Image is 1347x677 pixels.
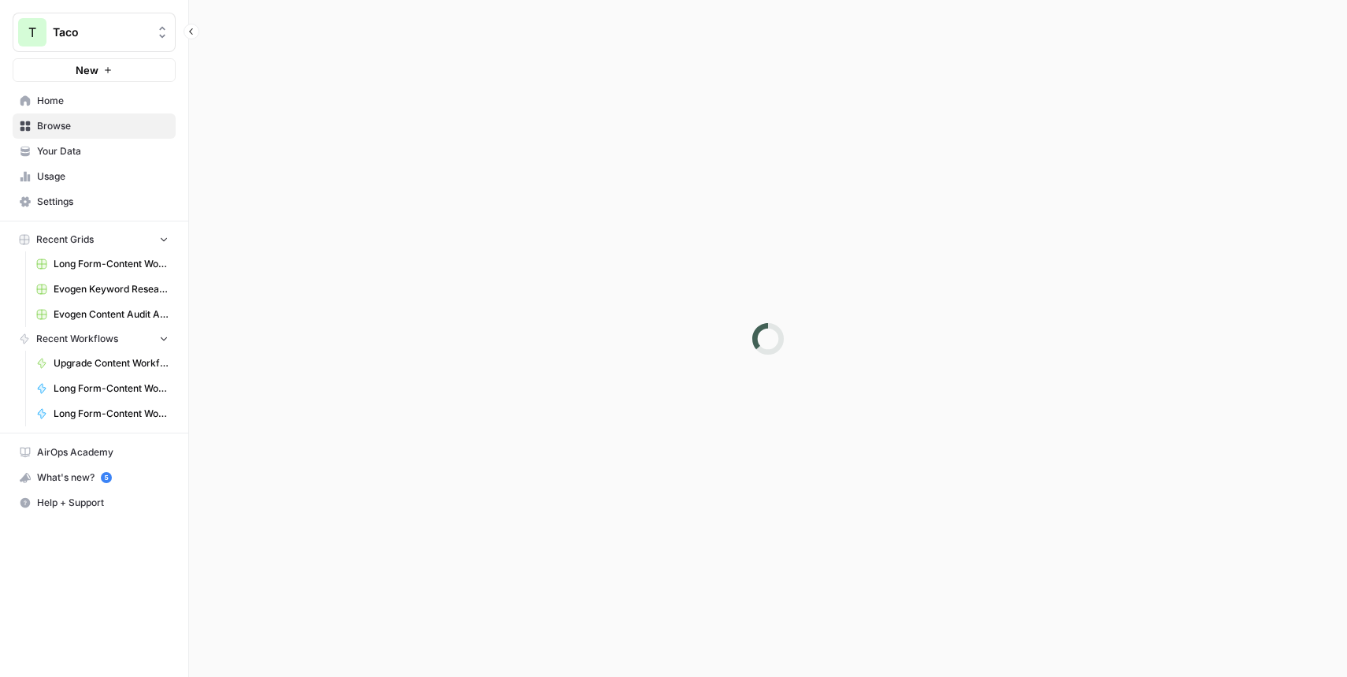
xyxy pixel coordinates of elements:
a: Long Form-Content Workflow (Portuguese) [29,401,176,426]
span: Your Data [37,144,169,158]
a: Long Form-Content Workflow - AI Clients (New) Grid [29,251,176,277]
a: Settings [13,189,176,214]
button: New [13,58,176,82]
span: New [76,62,98,78]
div: What's new? [13,466,175,489]
a: Home [13,88,176,113]
button: Recent Workflows [13,327,176,351]
span: Long Form-Content Workflow (Portuguese) [54,407,169,421]
a: Evogen Keyword Research Agent Grid [29,277,176,302]
span: Help + Support [37,496,169,510]
span: AirOps Academy [37,445,169,459]
a: 5 [101,472,112,483]
button: Workspace: Taco [13,13,176,52]
span: Recent Workflows [36,332,118,346]
span: Taco [53,24,148,40]
a: Your Data [13,139,176,164]
span: T [28,23,36,42]
span: Home [37,94,169,108]
span: Evogen Keyword Research Agent Grid [54,282,169,296]
a: Evogen Content Audit Agent Grid [29,302,176,327]
a: Long Form-Content Workflow - AI Clients (New) [29,376,176,401]
button: Help + Support [13,490,176,515]
button: What's new? 5 [13,465,176,490]
span: Settings [37,195,169,209]
span: Long Form-Content Workflow - AI Clients (New) Grid [54,257,169,271]
span: Upgrade Content Workflow - mogul [54,356,169,370]
button: Recent Grids [13,228,176,251]
span: Evogen Content Audit Agent Grid [54,307,169,322]
a: Browse [13,113,176,139]
a: Upgrade Content Workflow - mogul [29,351,176,376]
span: Recent Grids [36,232,94,247]
a: Usage [13,164,176,189]
span: Browse [37,119,169,133]
text: 5 [104,474,108,482]
span: Long Form-Content Workflow - AI Clients (New) [54,381,169,396]
a: AirOps Academy [13,440,176,465]
span: Usage [37,169,169,184]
